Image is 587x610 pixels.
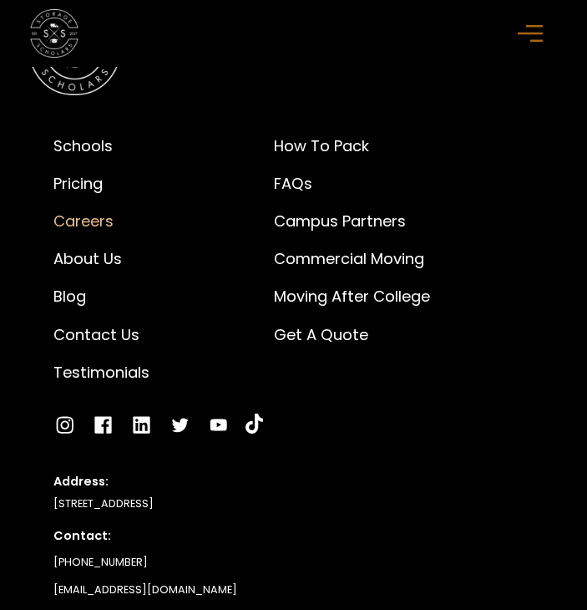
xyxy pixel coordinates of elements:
[53,247,149,270] a: About Us
[245,414,264,436] a: Go to YouTube
[274,172,430,195] a: FAQs
[53,210,149,232] a: Careers
[53,361,149,384] a: Testimonials
[130,414,153,436] a: Go to LinkedIn
[274,285,430,308] a: Moving After College
[53,473,534,491] div: Address:
[274,210,430,232] a: Campus Partners
[53,527,534,546] div: Contact:
[53,549,148,577] a: [PHONE_NUMBER]
[207,414,230,436] a: Go to YouTube
[92,414,114,436] a: Go to Facebook
[53,414,76,436] a: Go to Instagram
[53,323,149,346] a: Contact Us
[509,9,557,58] div: menu
[53,172,149,195] a: Pricing
[274,247,430,270] a: Commercial Moving
[30,9,78,58] a: home
[274,135,430,157] a: How to Pack
[30,9,78,58] img: Storage Scholars main logo
[274,323,430,346] a: Get a Quote
[53,496,534,512] div: [STREET_ADDRESS]
[169,414,191,436] a: Go to Twitter
[53,285,149,308] a: Blog
[53,135,149,157] a: Schools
